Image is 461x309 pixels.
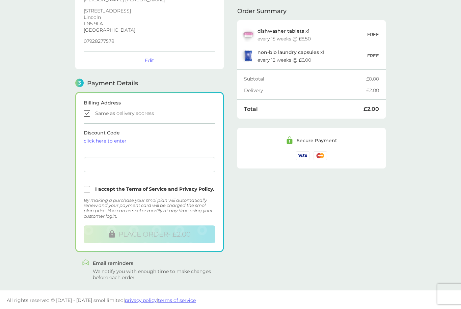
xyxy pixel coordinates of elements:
[125,297,157,303] a: privacy policy
[87,80,138,86] span: Payment Details
[84,8,215,13] p: [STREET_ADDRESS]
[366,88,379,93] div: £2.00
[244,106,363,112] div: Total
[93,268,217,280] div: We notify you with enough time to make changes before each order.
[84,101,215,105] div: Billing Address
[257,36,311,41] div: every 15 weeks @ £6.50
[84,130,215,144] span: Discount Code
[366,76,379,81] div: £0.00
[257,28,304,34] span: dishwasher tablets
[84,28,215,32] p: [GEOGRAPHIC_DATA]
[93,261,217,266] div: Email reminders
[296,151,309,160] img: /assets/icons/cards/visa.svg
[314,151,327,160] img: /assets/icons/cards/mastercard.svg
[257,49,319,55] span: non-bio laundry capsules
[118,230,191,239] span: PLACE ORDER - £2.00
[257,28,309,34] p: x 1
[257,50,324,55] p: x 1
[297,138,337,143] div: Secure Payment
[363,106,379,112] div: £2.00
[367,31,379,38] p: FREE
[84,15,215,20] p: Lincoln
[145,57,154,63] button: Edit
[158,297,196,303] a: terms of service
[244,76,366,81] div: Subtotal
[367,52,379,59] p: FREE
[86,162,213,168] iframe: Secure card payment input frame
[84,198,215,219] div: By making a purchase your smol plan will automatically renew and your payment card will be charge...
[84,226,215,244] button: PLACE ORDER- £2.00
[84,21,215,26] p: LN5 9LA
[84,139,215,144] div: click here to enter
[75,79,84,87] span: 3
[257,58,311,62] div: every 12 weeks @ £6.00
[237,8,287,14] span: Order Summary
[84,39,215,43] p: 07928277578
[244,88,366,93] div: Delivery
